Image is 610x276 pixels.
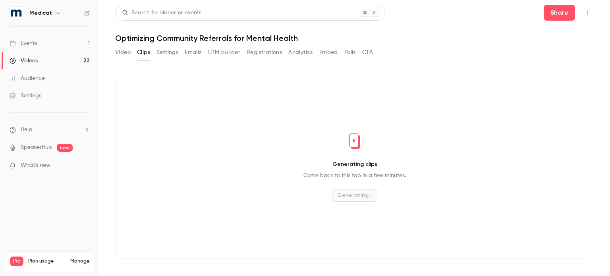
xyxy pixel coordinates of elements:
[332,160,377,168] p: Generating clips
[10,92,41,100] div: Settings
[21,161,50,170] span: What's new
[208,46,240,59] button: UTM builder
[122,9,201,17] div: Search for videos or events
[185,46,201,59] button: Emails
[581,6,594,19] button: Top Bar Actions
[362,46,373,59] button: CTA
[10,7,23,19] img: Medicat
[115,46,131,59] button: Video
[10,257,23,266] span: Pro
[70,258,89,264] a: Manage
[544,5,575,21] button: Share
[344,46,356,59] button: Polls
[10,74,45,82] div: Audience
[303,172,406,179] p: Come back to this tab in a few minutes.
[10,125,90,134] li: help-dropdown-opener
[288,46,313,59] button: Analytics
[156,46,178,59] button: Settings
[21,125,32,134] span: Help
[29,9,52,17] h6: Medicat
[28,258,66,264] span: Plan usage
[137,46,150,59] button: Clips
[10,57,38,65] div: Videos
[247,46,282,59] button: Registrations
[80,162,90,169] iframe: Noticeable Trigger
[10,39,37,47] div: Events
[21,143,52,152] a: SpeakerHub
[319,46,338,59] button: Embed
[57,144,73,152] span: new
[115,33,594,43] h1: Optimizing Community Referrals for Mental Health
